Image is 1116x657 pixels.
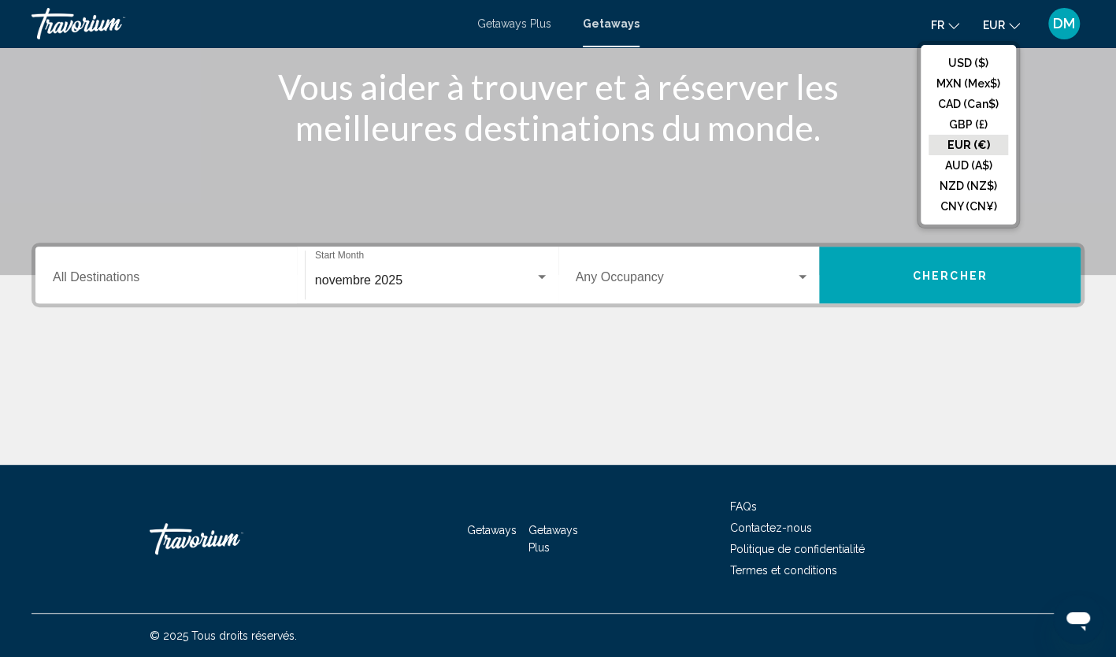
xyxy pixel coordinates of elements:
[819,247,1081,303] button: Chercher
[1053,594,1103,644] iframe: Bouton de lancement de la fenêtre de messagerie
[983,13,1020,36] button: Change currency
[730,564,837,577] a: Termes et conditions
[150,629,297,642] span: © 2025 Tous droits réservés.
[730,522,812,534] a: Contactez-nous
[929,53,1008,73] button: USD ($)
[467,524,517,536] a: Getaways
[528,524,578,554] a: Getaways Plus
[929,114,1008,135] button: GBP (£)
[1044,7,1084,40] button: User Menu
[150,515,307,562] a: Travorium
[929,73,1008,94] button: MXN (Mex$)
[315,273,402,287] span: novembre 2025
[730,500,757,513] a: FAQs
[929,155,1008,176] button: AUD (A$)
[1053,16,1075,32] span: DM
[931,13,959,36] button: Change language
[583,17,640,30] a: Getaways
[263,66,854,148] h1: Vous aider à trouver et à réserver les meilleures destinations du monde.
[929,176,1008,196] button: NZD (NZ$)
[929,196,1008,217] button: CNY (CN¥)
[477,17,551,30] a: Getaways Plus
[929,94,1008,114] button: CAD (Can$)
[730,543,865,555] a: Politique de confidentialité
[983,19,1005,32] span: EUR
[913,269,988,282] span: Chercher
[929,135,1008,155] button: EUR (€)
[35,247,1081,303] div: Search widget
[32,8,462,39] a: Travorium
[931,19,944,32] span: fr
